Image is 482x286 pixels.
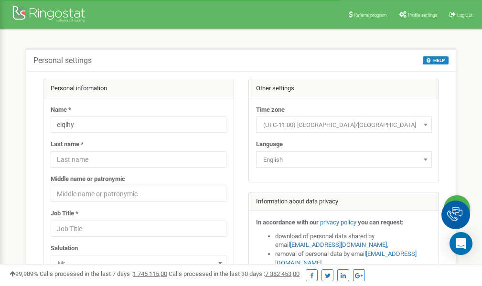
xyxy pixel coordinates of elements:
[256,106,285,115] label: Time zone
[33,56,92,65] h5: Personal settings
[265,270,300,277] u: 7 382 453,00
[259,118,428,132] span: (UTC-11:00) Pacific/Midway
[51,175,125,184] label: Middle name or patronymic
[320,219,356,226] a: privacy policy
[51,106,71,115] label: Name *
[259,153,428,167] span: English
[256,219,319,226] strong: In accordance with our
[10,270,38,277] span: 99,989%
[51,140,84,149] label: Last name *
[275,232,432,250] li: download of personal data shared by email ,
[51,244,78,253] label: Salutation
[358,219,404,226] strong: you can request:
[133,270,167,277] u: 1 745 115,00
[51,117,226,133] input: Name
[169,270,300,277] span: Calls processed in the last 30 days :
[54,257,223,270] span: Mr.
[40,270,167,277] span: Calls processed in the last 7 days :
[51,221,226,237] input: Job Title
[457,12,472,18] span: Log Out
[408,12,437,18] span: Profile settings
[275,250,432,267] li: removal of personal data by email ,
[256,151,432,168] span: English
[290,241,387,248] a: [EMAIL_ADDRESS][DOMAIN_NAME]
[51,151,226,168] input: Last name
[249,79,439,98] div: Other settings
[249,192,439,212] div: Information about data privacy
[423,56,449,64] button: HELP
[51,186,226,202] input: Middle name or patronymic
[43,79,234,98] div: Personal information
[256,140,283,149] label: Language
[51,209,78,218] label: Job Title *
[354,12,387,18] span: Referral program
[450,232,472,255] div: Open Intercom Messenger
[51,255,226,271] span: Mr.
[256,117,432,133] span: (UTC-11:00) Pacific/Midway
